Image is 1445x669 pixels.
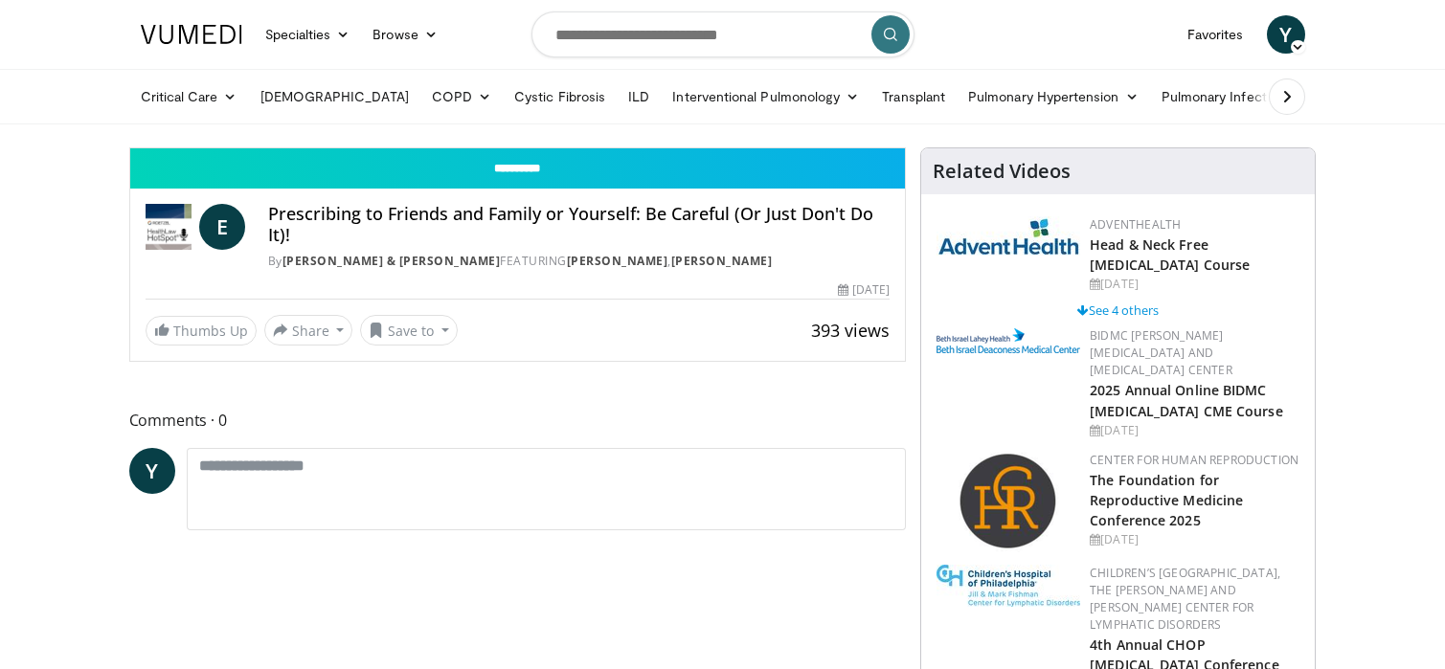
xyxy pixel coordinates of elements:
span: 393 views [811,319,890,342]
a: 2025 Annual Online BIDMC [MEDICAL_DATA] CME Course [1090,381,1283,419]
a: Browse [361,15,449,54]
img: Roetzel & Andress [146,204,192,250]
a: [PERSON_NAME] [567,253,668,269]
a: Interventional Pulmonology [661,78,870,116]
button: Save to [360,315,458,346]
img: c96b19ec-a48b-46a9-9095-935f19585444.png.150x105_q85_autocrop_double_scale_upscale_version-0.2.png [937,328,1080,353]
div: [DATE] [1090,422,1299,439]
a: Critical Care [129,78,249,116]
a: Transplant [870,78,957,116]
div: [DATE] [1090,531,1299,548]
a: Cystic Fibrosis [503,78,617,116]
img: c058e059-5986-4522-8e32-16b7599f4943.png.150x105_q85_autocrop_double_scale_upscale_version-0.2.png [959,452,1059,552]
div: [DATE] [1090,276,1299,293]
img: 5c3c682d-da39-4b33-93a5-b3fb6ba9580b.jpg.150x105_q85_autocrop_double_scale_upscale_version-0.2.jpg [937,216,1080,256]
a: Pulmonary Infection [1150,78,1316,116]
img: ffa5faa8-5a43-44fb-9bed-3795f4b5ac57.jpg.150x105_q85_autocrop_double_scale_upscale_version-0.2.jpg [937,565,1080,607]
div: By FEATURING , [268,253,891,270]
a: Center for Human Reproduction [1090,452,1298,468]
button: Share [264,315,353,346]
a: Y [129,448,175,494]
a: ILD [617,78,661,116]
h4: Prescribing to Friends and Family or Yourself: Be Careful (Or Just Don't Do It)! [268,204,891,245]
a: Specialties [254,15,362,54]
a: [DEMOGRAPHIC_DATA] [249,78,420,116]
a: [PERSON_NAME] [671,253,773,269]
a: Pulmonary Hypertension [957,78,1150,116]
img: VuMedi Logo [141,25,242,44]
a: Head & Neck Free [MEDICAL_DATA] Course [1090,235,1250,274]
a: Y [1267,15,1305,54]
a: BIDMC [PERSON_NAME][MEDICAL_DATA] and [MEDICAL_DATA] Center [1090,327,1232,378]
a: Children’s [GEOGRAPHIC_DATA], The [PERSON_NAME] and [PERSON_NAME] Center for Lymphatic Disorders [1090,565,1280,633]
a: COPD [420,78,503,116]
input: Search topics, interventions [531,11,914,57]
a: See 4 others [1077,301,1159,319]
h4: Related Videos [933,160,1071,183]
span: Comments 0 [129,408,907,433]
a: AdventHealth [1090,216,1181,233]
a: [PERSON_NAME] & [PERSON_NAME] [282,253,501,269]
a: E [199,204,245,250]
a: The Foundation for Reproductive Medicine Conference 2025 [1090,471,1243,529]
div: [DATE] [838,281,890,299]
a: Thumbs Up [146,316,257,346]
a: Favorites [1176,15,1255,54]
